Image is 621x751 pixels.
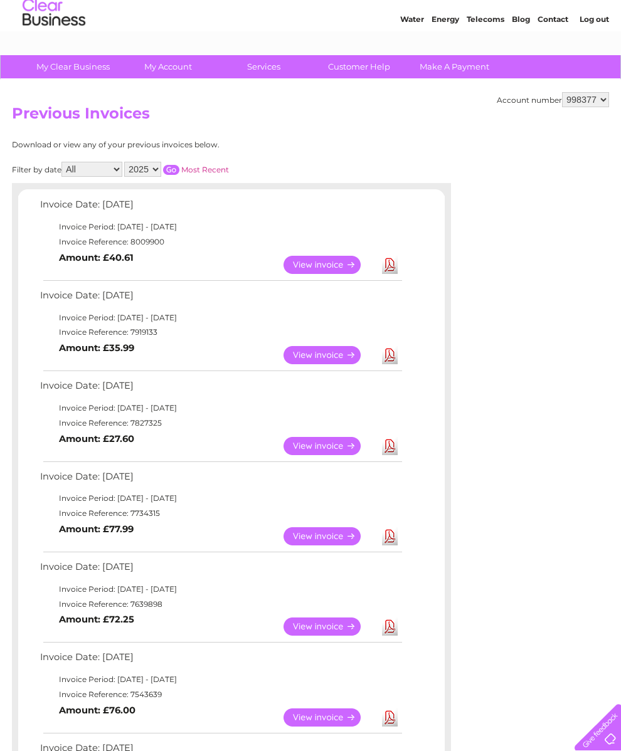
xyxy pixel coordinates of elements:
[382,437,398,455] a: Download
[212,55,316,78] a: Services
[37,416,404,431] td: Invoice Reference: 7827325
[497,92,609,107] div: Account number
[284,708,376,727] a: View
[12,162,341,177] div: Filter by date
[37,219,404,234] td: Invoice Period: [DATE] - [DATE]
[37,234,404,249] td: Invoice Reference: 8009900
[37,687,404,702] td: Invoice Reference: 7543639
[382,527,398,545] a: Download
[59,342,134,354] b: Amount: £35.99
[37,325,404,340] td: Invoice Reference: 7919133
[37,582,404,597] td: Invoice Period: [DATE] - [DATE]
[284,346,376,364] a: View
[37,377,404,401] td: Invoice Date: [DATE]
[284,527,376,545] a: View
[284,256,376,274] a: View
[59,523,134,535] b: Amount: £77.99
[467,53,504,63] a: Telecoms
[382,256,398,274] a: Download
[580,53,609,63] a: Log out
[12,105,609,129] h2: Previous Invoices
[59,705,135,716] b: Amount: £76.00
[181,165,229,174] a: Most Recent
[37,491,404,506] td: Invoice Period: [DATE] - [DATE]
[432,53,459,63] a: Energy
[37,196,404,219] td: Invoice Date: [DATE]
[538,53,568,63] a: Contact
[12,140,341,149] div: Download or view any of your previous invoices below.
[59,252,134,263] b: Amount: £40.61
[59,614,134,625] b: Amount: £72.25
[385,6,471,22] a: 0333 014 3131
[403,55,506,78] a: Make A Payment
[15,7,608,61] div: Clear Business is a trading name of Verastar Limited (registered in [GEOGRAPHIC_DATA] No. 3667643...
[22,33,86,71] img: logo.png
[59,433,134,444] b: Amount: £27.60
[400,53,424,63] a: Water
[37,597,404,612] td: Invoice Reference: 7639898
[117,55,220,78] a: My Account
[37,559,404,582] td: Invoice Date: [DATE]
[37,287,404,310] td: Invoice Date: [DATE]
[37,649,404,672] td: Invoice Date: [DATE]
[21,55,125,78] a: My Clear Business
[512,53,530,63] a: Blog
[284,617,376,636] a: View
[307,55,411,78] a: Customer Help
[37,310,404,325] td: Invoice Period: [DATE] - [DATE]
[37,672,404,687] td: Invoice Period: [DATE] - [DATE]
[284,437,376,455] a: View
[37,506,404,521] td: Invoice Reference: 7734315
[37,468,404,491] td: Invoice Date: [DATE]
[382,346,398,364] a: Download
[37,401,404,416] td: Invoice Period: [DATE] - [DATE]
[382,617,398,636] a: Download
[382,708,398,727] a: Download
